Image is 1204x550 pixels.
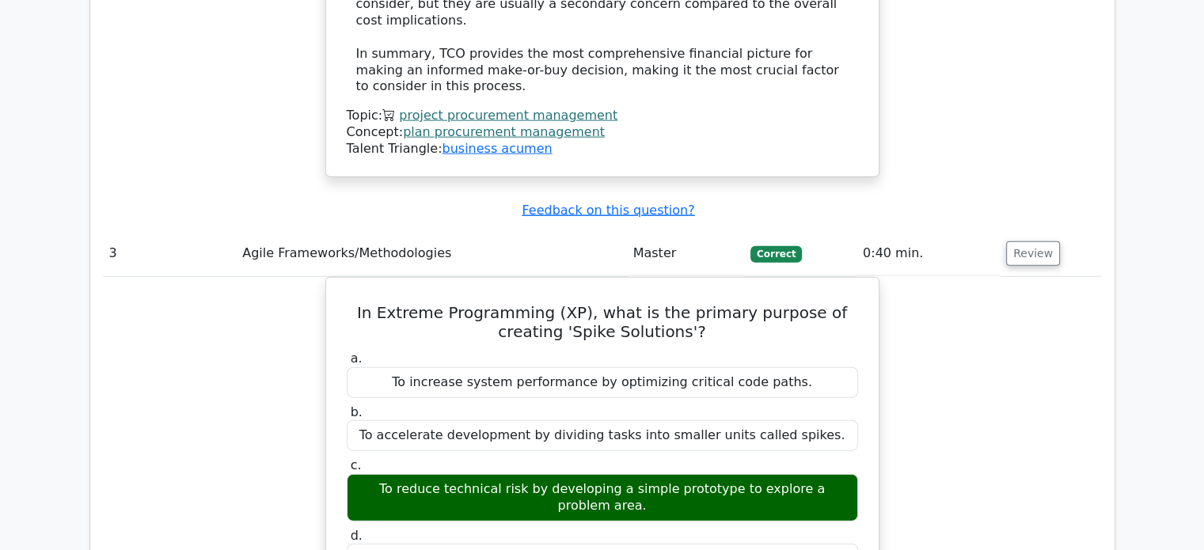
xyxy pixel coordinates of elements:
span: Correct [750,246,802,262]
div: To increase system performance by optimizing critical code paths. [347,367,858,398]
button: Review [1006,241,1060,266]
div: Topic: [347,108,858,124]
div: Talent Triangle: [347,108,858,157]
td: 0:40 min. [856,231,1000,276]
div: To accelerate development by dividing tasks into smaller units called spikes. [347,420,858,451]
span: c. [351,457,362,472]
div: Concept: [347,124,858,141]
span: b. [351,404,363,419]
a: plan procurement management [403,124,605,139]
span: d. [351,528,363,543]
td: Master [627,231,744,276]
h5: In Extreme Programming (XP), what is the primary purpose of creating 'Spike Solutions'? [345,303,860,341]
span: a. [351,351,363,366]
div: To reduce technical risk by developing a simple prototype to explore a problem area. [347,474,858,522]
td: Agile Frameworks/Methodologies [236,231,626,276]
td: 3 [103,231,237,276]
a: business acumen [442,141,552,156]
a: Feedback on this question? [522,203,694,218]
a: project procurement management [399,108,617,123]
